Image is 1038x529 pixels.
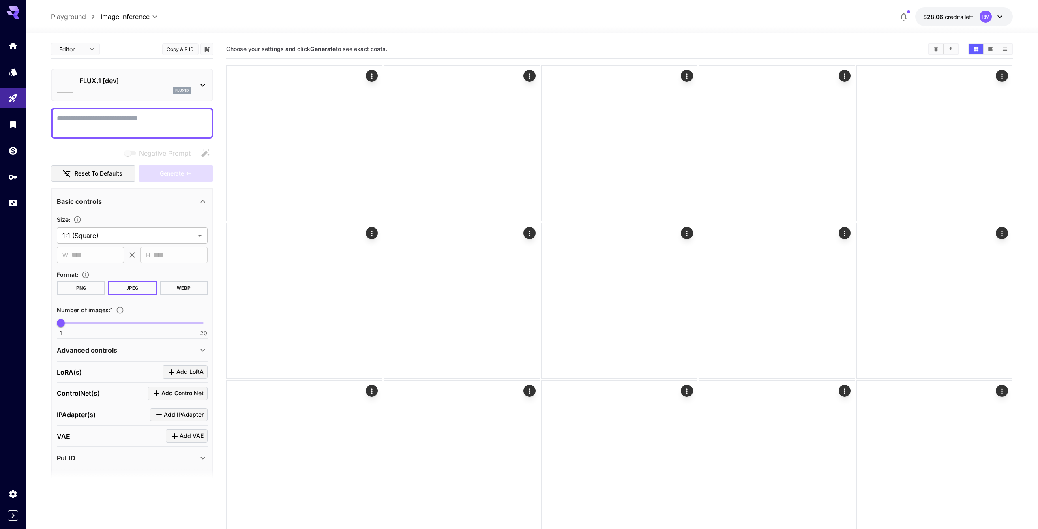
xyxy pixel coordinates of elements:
[8,510,18,521] button: Expand sidebar
[70,216,85,224] button: Adjust the dimensions of the generated image by specifying its width and height in pixels, or sel...
[57,448,208,468] div: PuLID
[8,172,18,182] div: API Keys
[8,67,18,77] div: Models
[101,12,150,21] span: Image Inference
[57,281,105,295] button: PNG
[62,231,195,240] span: 1:1 (Square)
[57,410,96,420] p: IPAdapter(s)
[160,281,208,295] button: WEBP
[79,76,191,86] p: FLUX.1 [dev]
[980,11,992,23] div: RM
[57,431,70,441] p: VAE
[203,44,210,54] button: Add to library
[929,44,943,54] button: Clear Images
[969,44,983,54] button: Show images in grid view
[839,227,851,239] div: Actions
[146,251,150,260] span: H
[113,306,127,314] button: Specify how many images to generate in a single request. Each image generation will be charged se...
[8,119,18,129] div: Library
[51,12,101,21] nav: breadcrumb
[996,70,1008,82] div: Actions
[57,341,208,360] div: Advanced controls
[681,70,693,82] div: Actions
[78,271,93,279] button: Choose the file format for the output image.
[57,271,78,278] span: Format :
[8,489,18,499] div: Settings
[928,43,959,55] div: Clear ImagesDownload All
[996,227,1008,239] div: Actions
[523,385,536,397] div: Actions
[366,227,378,239] div: Actions
[57,453,75,463] p: PuLID
[123,148,197,158] span: Negative prompts are not compatible with the selected model.
[681,227,693,239] div: Actions
[148,387,208,400] button: Click to add ControlNet
[57,73,208,97] div: FLUX.1 [dev]flux1d
[164,410,204,420] span: Add IPAdapter
[923,13,973,21] div: $28.06268
[8,146,18,156] div: Wallet
[57,216,70,223] span: Size :
[523,70,536,82] div: Actions
[996,385,1008,397] div: Actions
[366,385,378,397] div: Actions
[915,7,1013,26] button: $28.06268RM
[945,13,973,20] span: credits left
[366,70,378,82] div: Actions
[226,45,387,52] span: Choose your settings and click to see exact costs.
[8,41,18,51] div: Home
[139,148,191,158] span: Negative Prompt
[923,13,945,20] span: $28.06
[166,429,208,443] button: Click to add VAE
[57,345,117,355] p: Advanced controls
[150,408,208,422] button: Click to add IPAdapter
[57,306,113,313] span: Number of images : 1
[108,281,157,295] button: JPEG
[998,44,1012,54] button: Show images in list view
[51,165,135,182] button: Reset to defaults
[968,43,1013,55] div: Show images in grid viewShow images in video viewShow images in list view
[839,70,851,82] div: Actions
[523,227,536,239] div: Actions
[839,385,851,397] div: Actions
[51,12,86,21] a: Playground
[162,43,199,55] button: Copy AIR ID
[681,385,693,397] div: Actions
[175,88,189,93] p: flux1d
[62,251,68,260] span: W
[8,198,18,208] div: Usage
[984,44,998,54] button: Show images in video view
[57,367,82,377] p: LoRA(s)
[57,197,102,206] p: Basic controls
[944,44,958,54] button: Download All
[59,45,84,54] span: Editor
[200,329,207,337] span: 20
[310,45,336,52] b: Generate
[180,431,204,441] span: Add VAE
[57,192,208,211] div: Basic controls
[161,388,204,398] span: Add ControlNet
[57,388,100,398] p: ControlNet(s)
[60,329,62,337] span: 1
[176,367,204,377] span: Add LoRA
[163,365,208,379] button: Click to add LoRA
[8,93,18,103] div: Playground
